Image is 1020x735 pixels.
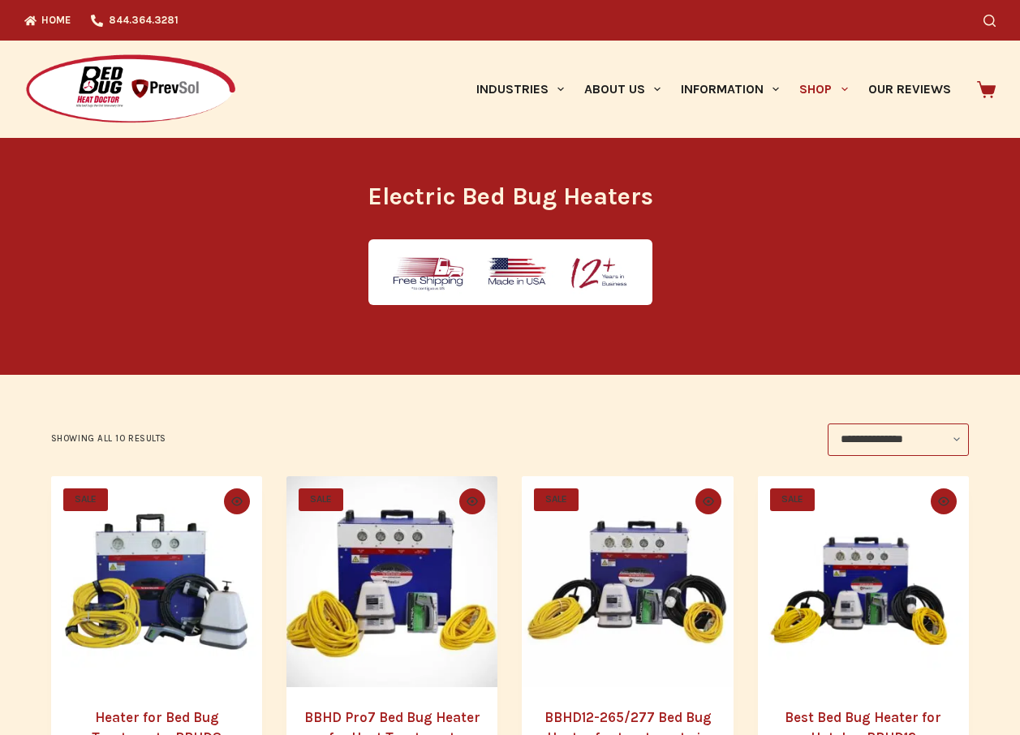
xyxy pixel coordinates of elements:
[858,41,961,138] a: Our Reviews
[286,476,497,687] a: BBHD Pro7 Bed Bug Heater for Heat Treatment
[224,488,250,514] button: Quick view toggle
[459,488,485,514] button: Quick view toggle
[931,488,957,514] button: Quick view toggle
[671,41,790,138] a: Information
[206,178,815,215] h1: Electric Bed Bug Heaters
[828,423,969,456] select: Shop order
[758,476,969,687] a: Best Bed Bug Heater for Hotels - BBHD12
[695,488,721,514] button: Quick view toggle
[24,54,237,126] img: Prevsol/Bed Bug Heat Doctor
[574,41,670,138] a: About Us
[51,432,166,446] p: Showing all 10 results
[51,476,262,687] a: Heater for Bed Bug Treatment - BBHD8
[522,476,733,687] a: BBHD12-265/277 Bed Bug Heater for treatments in hotels and motels
[983,15,996,27] button: Search
[466,41,574,138] a: Industries
[63,488,108,511] span: SALE
[790,41,858,138] a: Shop
[466,41,961,138] nav: Primary
[770,488,815,511] span: SALE
[299,488,343,511] span: SALE
[534,488,579,511] span: SALE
